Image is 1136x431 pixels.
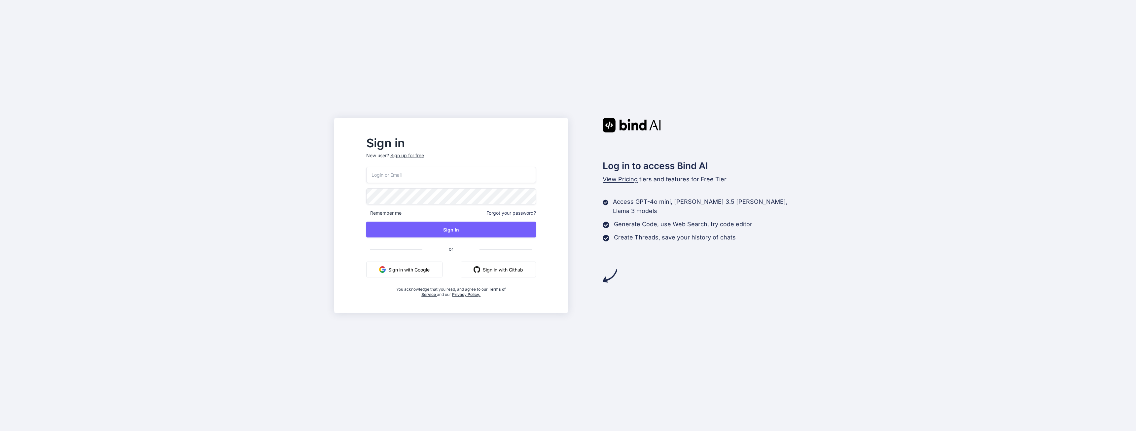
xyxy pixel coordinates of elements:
[366,210,402,216] span: Remember me
[603,176,638,183] span: View Pricing
[366,167,536,183] input: Login or Email
[366,152,536,167] p: New user?
[379,266,386,273] img: google
[390,152,424,159] div: Sign up for free
[452,292,480,297] a: Privacy Policy.
[461,262,536,277] button: Sign in with Github
[614,233,736,242] p: Create Threads, save your history of chats
[366,222,536,237] button: Sign In
[421,287,506,297] a: Terms of Service
[603,118,661,132] img: Bind AI logo
[603,175,802,184] p: tiers and features for Free Tier
[614,220,752,229] p: Generate Code, use Web Search, try code editor
[613,197,802,216] p: Access GPT-4o mini, [PERSON_NAME] 3.5 [PERSON_NAME], Llama 3 models
[486,210,536,216] span: Forgot your password?
[603,269,617,283] img: arrow
[474,266,480,273] img: github
[366,262,443,277] button: Sign in with Google
[422,241,479,257] span: or
[603,159,802,173] h2: Log in to access Bind AI
[366,138,536,148] h2: Sign in
[394,283,508,297] div: You acknowledge that you read, and agree to our and our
